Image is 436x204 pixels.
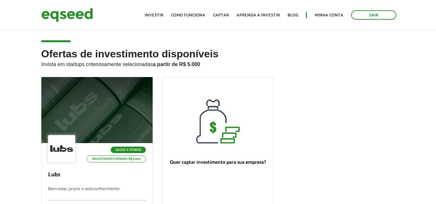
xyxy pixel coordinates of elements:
img: EqSeed [41,6,93,24]
a: Investir [145,13,163,17]
h2: Ofertas de investimento disponíveis [41,48,395,77]
p: Saúde e Fitness [111,147,146,153]
a: Minha conta [315,13,343,17]
a: Blog [288,13,298,17]
p: Lubs [48,171,146,179]
a: Como funciona [171,13,205,17]
a: Sair [351,10,396,20]
strong: a partir de R$ 5.000 [153,62,200,67]
a: Captar [213,13,229,17]
p: Invista em startups criteriosamente selecionadas [41,60,395,67]
a: Aprenda a investir [237,13,280,17]
p: Bem-estar, prazer e autoconhecimento [48,187,146,200]
p: Investimento mínimo: R$ 5.000 [87,155,146,162]
p: Quer captar investimento para sua empresa? [169,160,267,165]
